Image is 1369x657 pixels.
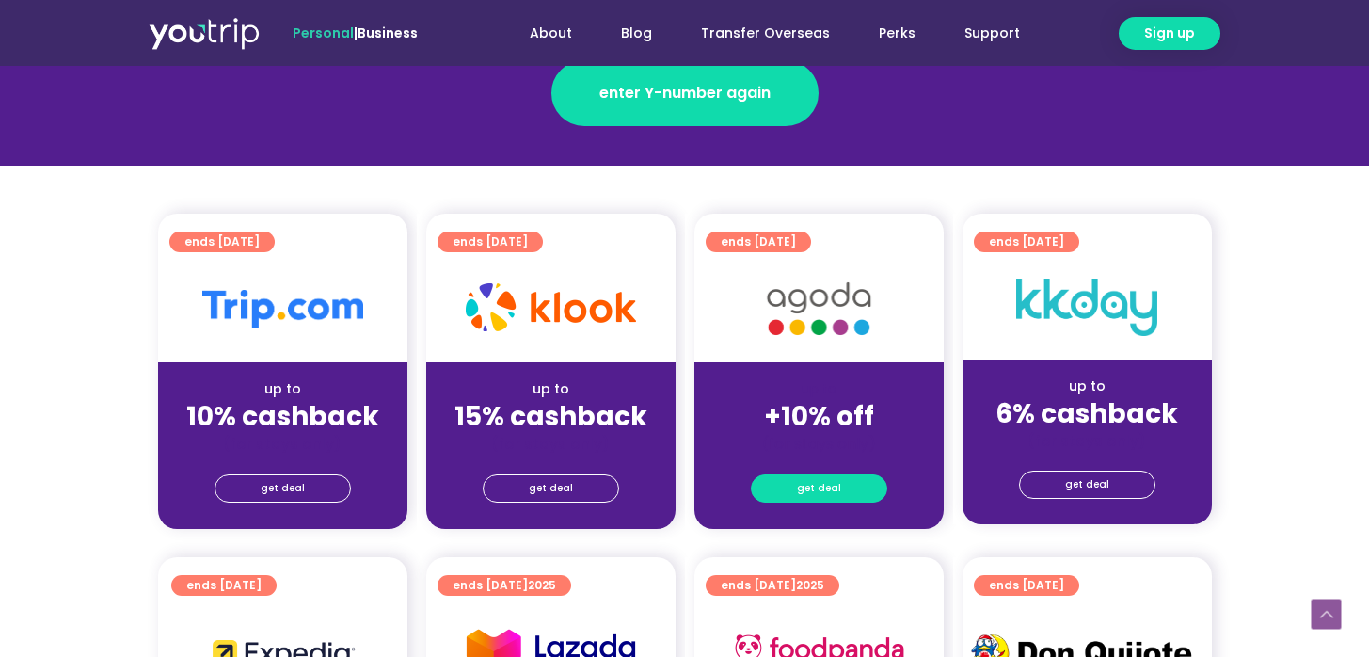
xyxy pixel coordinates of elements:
a: enter Y-number again [551,60,819,126]
span: ends [DATE] [184,232,260,252]
span: get deal [529,475,573,502]
div: (for stays only) [978,431,1197,451]
a: Transfer Overseas [677,16,854,51]
a: ends [DATE] [169,232,275,252]
a: get deal [483,474,619,503]
span: ends [DATE] [989,232,1064,252]
span: enter Y-number again [599,82,771,104]
a: About [505,16,597,51]
span: up to [802,379,836,398]
a: ends [DATE]2025 [438,575,571,596]
strong: +10% off [764,398,874,435]
span: ends [DATE] [721,575,824,596]
span: | [293,24,418,42]
a: Blog [597,16,677,51]
nav: Menu [469,16,1044,51]
strong: 15% cashback [454,398,647,435]
div: (for stays only) [173,434,392,454]
a: ends [DATE]2025 [706,575,839,596]
div: (for stays only) [441,434,661,454]
strong: 6% cashback [995,395,1178,432]
span: ends [DATE] [453,575,556,596]
span: Personal [293,24,354,42]
a: ends [DATE] [974,575,1079,596]
a: ends [DATE] [974,232,1079,252]
a: Business [358,24,418,42]
span: ends [DATE] [721,232,796,252]
span: ends [DATE] [186,575,262,596]
span: get deal [261,475,305,502]
span: ends [DATE] [989,575,1064,596]
a: Perks [854,16,940,51]
div: up to [173,379,392,399]
span: Sign up [1144,24,1195,43]
div: up to [978,377,1197,396]
a: get deal [215,474,351,503]
a: Sign up [1119,17,1220,50]
a: ends [DATE] [438,232,543,252]
span: 2025 [796,577,824,593]
a: get deal [1019,471,1155,499]
span: get deal [797,475,841,502]
a: get deal [751,474,887,503]
strong: 10% cashback [186,398,379,435]
div: (for stays only) [709,434,929,454]
span: get deal [1065,472,1109,498]
a: ends [DATE] [706,232,811,252]
span: 2025 [528,577,556,593]
div: up to [441,379,661,399]
a: ends [DATE] [171,575,277,596]
span: ends [DATE] [453,232,528,252]
a: Support [940,16,1044,51]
